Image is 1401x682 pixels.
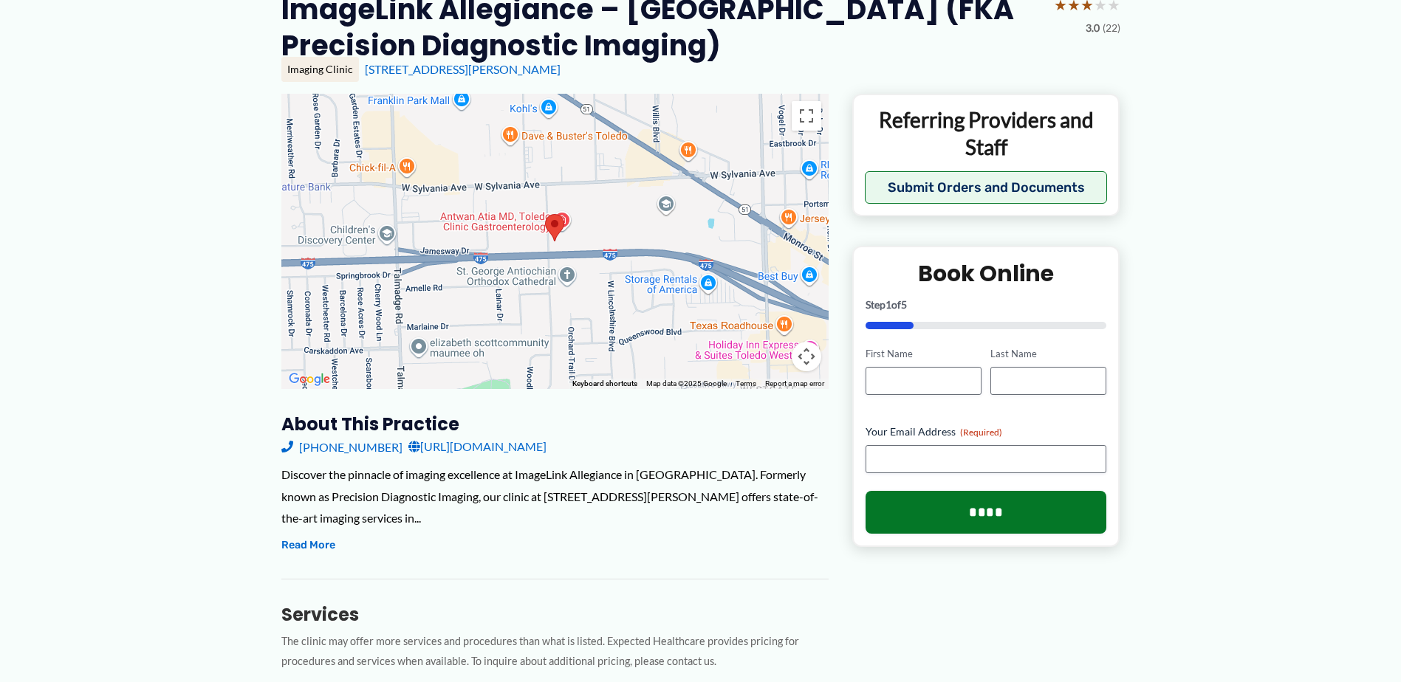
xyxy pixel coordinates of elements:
p: Step of [866,300,1107,310]
button: Submit Orders and Documents [865,171,1108,204]
a: [PHONE_NUMBER] [281,435,403,458]
button: Read More [281,537,335,554]
label: Last Name [990,347,1106,361]
a: Report a map error [765,379,824,387]
button: Toggle fullscreen view [792,101,821,131]
span: Map data ©2025 Google [646,379,727,387]
span: 1 [886,298,891,311]
h3: Services [281,603,829,626]
div: Imaging Clinic [281,57,359,82]
span: (Required) [960,427,1002,438]
a: [STREET_ADDRESS][PERSON_NAME] [365,62,561,76]
h2: Book Online [866,259,1107,288]
a: Terms (opens in new tab) [736,379,756,387]
h3: About this practice [281,413,829,435]
p: Referring Providers and Staff [865,106,1108,160]
img: Google [285,370,334,389]
label: Your Email Address [866,424,1107,439]
p: The clinic may offer more services and procedures than what is listed. Expected Healthcare provid... [281,632,829,672]
label: First Name [866,347,982,361]
button: Map camera controls [792,342,821,371]
span: 3.0 [1086,18,1100,38]
button: Keyboard shortcuts [572,379,637,389]
a: Open this area in Google Maps (opens a new window) [285,370,334,389]
span: (22) [1103,18,1120,38]
span: 5 [901,298,907,311]
a: [URL][DOMAIN_NAME] [408,435,547,458]
div: Discover the pinnacle of imaging excellence at ImageLink Allegiance in [GEOGRAPHIC_DATA]. Formerl... [281,464,829,529]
